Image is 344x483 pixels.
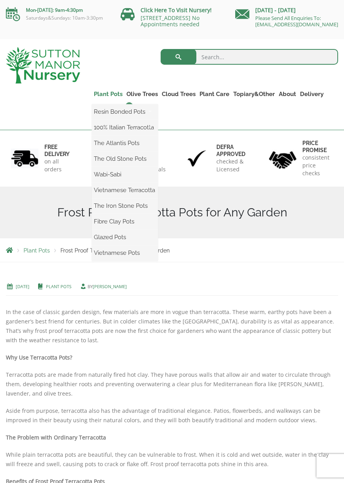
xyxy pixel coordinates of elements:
p: While plain terracotta pots are beautiful, they can be vulnerable to frost. When it is cold and w... [6,450,338,469]
a: The Atlantis Pots [92,137,158,149]
a: Olive Trees [124,89,160,100]
a: [STREET_ADDRESS] No Appointments needed [141,14,199,28]
img: 1.jpg [11,149,38,169]
p: In the case of classic garden design, few materials are more in vogue than terracotta. These warm... [6,278,338,345]
a: The Iron Stone Pots [92,200,158,212]
strong: The Problem with Ordinary Terracotta [6,434,106,441]
a: Please Send All Enquiries To: [EMAIL_ADDRESS][DOMAIN_NAME] [255,15,338,28]
span: Frost Proof Terracotta Pots for Any Garden [60,247,170,254]
strong: Why Use Terracotta Pots? [6,354,72,361]
a: Cloud Trees [160,89,198,100]
h1: Frost Proof Terracotta Pots for Any Garden [6,205,338,220]
a: Topiary&Other [231,89,277,100]
a: Plant Pots [46,283,71,289]
p: consistent price checks [302,154,333,177]
img: logo [6,47,80,84]
a: [DATE] [16,283,29,289]
a: [PERSON_NAME] [93,283,127,289]
a: Vietnamese Terracotta [92,184,158,196]
input: Search... [161,49,338,65]
span: by [79,283,127,289]
a: Plant Pots [24,247,50,254]
a: Glazed Pots [92,231,158,243]
p: checked & Licensed [216,158,247,173]
a: Vietnamese Pots [92,247,158,259]
a: Delivery [298,89,326,100]
h6: Defra approved [216,143,247,158]
h6: FREE DELIVERY [44,143,75,158]
p: Terracotta pots are made from naturally fired hot clay. They have porous walls that allow air and... [6,370,338,398]
a: About [277,89,298,100]
a: Plant Care [198,89,231,100]
p: Aside from purpose, terracotta also has the advantage of traditional elegance. Patios, flowerbeds... [6,406,338,425]
a: Wabi-Sabi [92,169,158,180]
nav: Breadcrumbs [6,247,338,253]
p: on all orders [44,158,75,173]
a: Fibre Clay Pots [92,216,158,227]
p: [DATE] - [DATE] [235,5,338,15]
a: 100% Italian Terracotta [92,122,158,133]
p: Saturdays&Sundays: 10am-3:30pm [6,15,109,21]
a: Click Here To Visit Nursery! [141,6,212,14]
a: The Old Stone Pots [92,153,158,165]
p: Mon-[DATE]: 9am-4:30pm [6,5,109,15]
h6: Price promise [302,140,333,154]
img: 4.jpg [269,146,296,170]
a: Resin Bonded Pots [92,106,158,118]
a: Plant Pots [92,89,124,100]
img: 3.jpg [183,149,210,169]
